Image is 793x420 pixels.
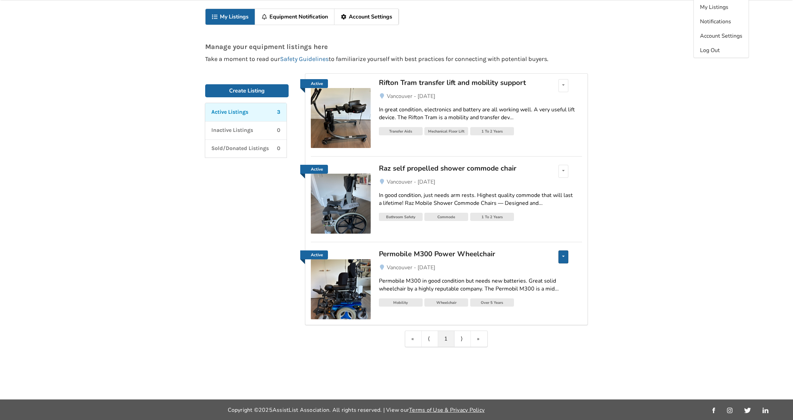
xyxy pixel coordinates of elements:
a: 1 [438,331,454,347]
a: Terms of Use & Privacy Policy [409,406,485,414]
p: 3 [277,108,280,116]
div: Rifton Tram transfer lift and mobility support [379,78,539,87]
span: Account Settings [700,32,742,40]
a: Raz self propelled shower commode chair [379,165,539,178]
img: bathroom safety-raz self propelled shower commode chair [311,174,371,234]
a: Permobile M300 Power Wheelchair [379,250,539,263]
div: Mobility [379,298,423,307]
div: Permobile M300 Power Wheelchair [379,249,539,258]
p: Inactive Listings [211,126,253,134]
a: Next item [454,331,471,347]
p: Manage your equipment listings here [205,43,588,50]
a: Safety Guidelines [280,55,329,63]
a: Active [311,79,371,148]
span: Notifications [700,18,731,25]
a: In great condition, electronics and battery are all working well. A very useful lift device. The ... [379,100,582,127]
span: Log Out [700,47,720,54]
img: facebook_link [712,408,715,413]
p: Active Listings [211,108,248,116]
p: Take a moment to read our to familiarize yourself with best practices for connecting with potenti... [205,56,588,62]
a: Active [300,79,328,88]
div: Over 5 Years [470,298,514,307]
p: 0 [277,145,280,152]
div: Bathroom Safety [379,213,423,221]
a: Permobile M300 in good condition but needs new batteries. Great solid wheelchair by a highly repu... [379,272,582,298]
p: Sold/Donated Listings [211,145,269,152]
a: Vancouver - [DATE] [379,178,582,186]
a: Previous item [422,331,438,347]
a: Active [300,250,328,259]
img: twitter_link [744,408,751,413]
a: Create Listing [205,84,289,97]
div: 1 To 2 Years [470,213,514,221]
div: Wheelchair [424,298,468,307]
div: Raz self propelled shower commode chair [379,164,539,173]
img: instagram_link [727,408,732,413]
a: Rifton Tram transfer lift and mobility support [379,79,539,92]
a: Vancouver - [DATE] [379,92,582,100]
a: Transfer AidsMechanical Floor Lift1 To 2 Years [379,127,582,137]
div: Pagination Navigation [405,331,488,347]
div: 1 To 2 Years [470,127,514,135]
a: Equipment Notification [255,9,334,25]
a: First item [405,331,422,347]
img: transfer aids-rifton tram transfer lift and mobility support [311,88,371,148]
a: My Listings [206,9,255,25]
div: Permobile M300 in good condition but needs new batteries. Great solid wheelchair by a highly repu... [379,277,582,293]
span: Vancouver - [DATE] [387,264,435,271]
span: Vancouver - [DATE] [387,178,435,186]
span: My Listings [700,3,728,11]
a: Vancouver - [DATE] [379,263,582,272]
a: Bathroom SafetyCommode1 To 2 Years [379,213,582,223]
div: Mechanical Floor Lift [424,127,468,135]
a: Active [311,250,371,319]
div: Transfer Aids [379,127,423,135]
a: Last item [471,331,487,347]
div: In great condition, electronics and battery are all working well. A very useful lift device. The ... [379,106,582,122]
span: Vancouver - [DATE] [387,92,435,100]
p: 0 [277,126,280,134]
a: MobilityWheelchairOver 5 Years [379,298,582,309]
a: Active [311,165,371,234]
img: mobility-permobile m300 power wheelchair [311,259,371,319]
a: Active [300,165,328,174]
a: In good condition, just needs arm rests. Highest quality commode that will last a lifetime! Raz M... [379,186,582,213]
a: Account Settings [334,9,399,25]
div: Commode [424,213,468,221]
img: linkedin_link [763,408,768,413]
div: In good condition, just needs arm rests. Highest quality commode that will last a lifetime! Raz M... [379,192,582,207]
